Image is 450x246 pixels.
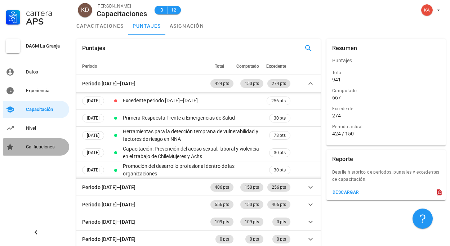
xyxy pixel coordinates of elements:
div: APS [26,17,66,26]
span: 406 pts [215,183,229,192]
span: Total [215,64,224,69]
span: 0 pts [220,235,229,243]
div: Excedente [332,105,440,112]
span: 256 pts [272,183,286,192]
a: Capacitación [3,101,69,118]
span: [DATE] [87,131,99,139]
td: Promoción del desarrollo profesional dentro de las organizaciones [121,161,265,179]
div: Periodo [DATE]–[DATE] [82,218,135,226]
div: Capacitación [26,107,66,112]
span: 30 pts [274,166,286,174]
span: [DATE] [87,97,99,105]
div: Puntajes [326,52,446,69]
span: 0 pts [250,235,259,243]
span: 109 pts [245,218,259,226]
a: Nivel [3,120,69,137]
span: 78 pts [274,132,286,139]
span: 30 pts [274,149,286,156]
td: Capacitación: Prevención del acoso sexual, laboral y violencia en el trabajo de ChileMujeres y Achs [121,144,265,161]
span: 12 [171,6,177,14]
div: Computado [332,87,440,94]
div: Periodo actual [332,123,440,130]
div: Calificaciones [26,144,66,150]
div: Periodo [DATE]–[DATE] [82,235,135,243]
div: 941 [332,76,341,83]
div: Nivel [26,125,66,131]
a: Calificaciones [3,138,69,156]
th: Excedente [265,58,292,75]
div: Experiencia [26,88,66,94]
a: puntajes [128,17,165,35]
th: Periodo [76,58,209,75]
span: 406 pts [272,200,286,209]
a: capacitaciones [72,17,128,35]
div: avatar [78,3,92,17]
span: 256 pts [271,97,286,105]
span: 556 pts [215,200,229,209]
span: KD [81,3,89,17]
div: Total [332,69,440,76]
span: [DATE] [87,166,99,174]
div: 424 / 150 [332,130,440,137]
span: Computado [236,64,259,69]
div: Periodo [DATE]–[DATE] [82,183,135,191]
a: asignación [165,17,209,35]
span: 274 pts [272,79,286,88]
div: 274 [332,112,341,119]
span: 150 pts [245,200,259,209]
th: Total [209,58,235,75]
div: [PERSON_NAME] [97,3,147,10]
a: Datos [3,63,69,81]
div: DASM La Granja [26,43,66,49]
div: Resumen [332,39,357,58]
div: Periodo [DATE]–[DATE] [82,201,135,209]
a: Experiencia [3,82,69,99]
div: 667 [332,94,341,101]
div: Carrera [26,9,66,17]
td: Primera Respuesta Frente a Emergencias de Salud [121,109,265,127]
span: [DATE] [87,114,99,122]
span: 30 pts [274,115,286,122]
span: 150 pts [245,183,259,192]
span: 109 pts [215,218,229,226]
div: Detalle histórico de periodos, puntajes y excedentes de capacitación. [326,169,446,187]
div: Periodo [DATE]–[DATE] [82,80,135,88]
span: 150 pts [245,79,259,88]
div: avatar [421,4,433,16]
span: Periodo [82,64,97,69]
td: Herramientas para la detección temprana de vulnerabilidad y factores de riesgo en NNA [121,127,265,144]
span: Excedente [266,64,286,69]
span: 0 pts [277,235,286,243]
span: 424 pts [215,79,229,88]
span: [DATE] [87,149,99,157]
span: B [159,6,165,14]
div: Reporte [332,150,353,169]
th: Computado [235,58,265,75]
div: Puntajes [82,39,105,58]
div: Datos [26,69,66,75]
div: descargar [332,190,359,195]
span: 0 pts [277,218,286,226]
td: Excedente periodo [DATE]–[DATE] [121,92,265,109]
div: Capacitaciones [97,10,147,18]
button: descargar [329,187,362,197]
